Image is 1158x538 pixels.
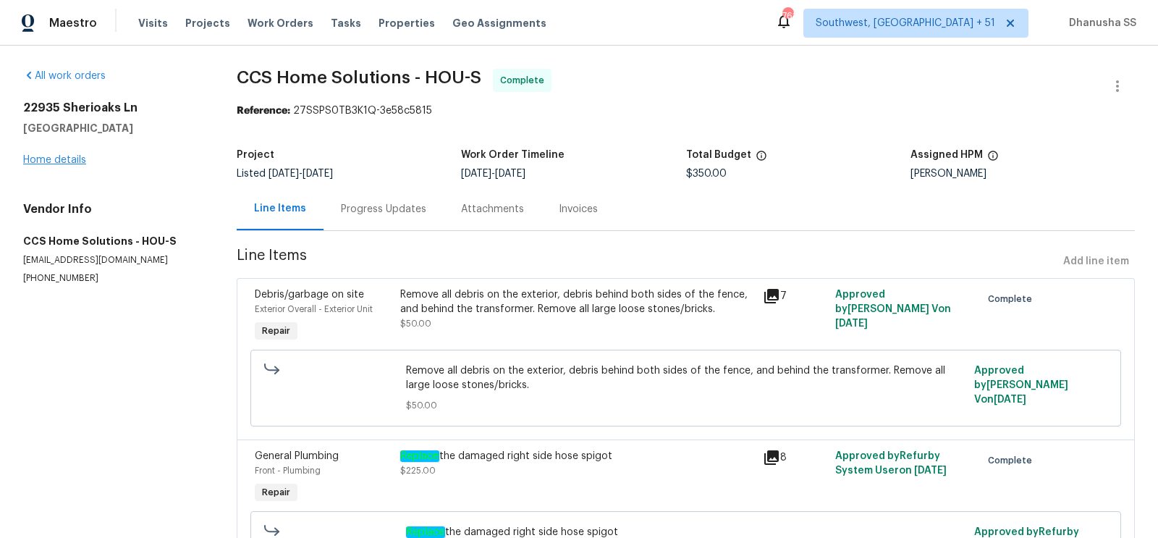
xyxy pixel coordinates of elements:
[256,324,296,338] span: Repair
[379,16,435,30] span: Properties
[500,73,550,88] span: Complete
[400,450,439,462] em: Replace
[237,106,290,116] b: Reference:
[400,287,754,316] div: Remove all debris on the exterior, debris behind both sides of the fence, and behind the transfor...
[23,254,202,266] p: [EMAIL_ADDRESS][DOMAIN_NAME]
[237,104,1135,118] div: 27SSPS0TB3K1Q-3e58c5815
[237,150,274,160] h5: Project
[303,169,333,179] span: [DATE]
[248,16,313,30] span: Work Orders
[23,155,86,165] a: Home details
[461,202,524,217] div: Attachments
[835,319,868,329] span: [DATE]
[910,150,983,160] h5: Assigned HPM
[914,466,947,476] span: [DATE]
[495,169,525,179] span: [DATE]
[461,169,491,179] span: [DATE]
[816,16,995,30] span: Southwest, [GEOGRAPHIC_DATA] + 51
[400,449,754,463] div: the damaged right side hose spigot
[835,451,947,476] span: Approved by Refurby System User on
[256,485,296,500] span: Repair
[686,169,727,179] span: $350.00
[269,169,333,179] span: -
[255,305,373,314] span: Exterior Overall - Exterior Unit
[686,150,751,160] h5: Total Budget
[1063,16,1136,30] span: Dhanusha SS
[988,292,1038,306] span: Complete
[994,395,1026,405] span: [DATE]
[763,449,827,466] div: 8
[255,451,339,461] span: General Plumbing
[756,150,767,169] span: The total cost of line items that have been proposed by Opendoor. This sum includes line items th...
[23,272,202,285] p: [PHONE_NUMBER]
[23,71,106,81] a: All work orders
[23,234,202,248] h5: CCS Home Solutions - HOU-S
[331,18,361,28] span: Tasks
[406,398,965,413] span: $50.00
[974,366,1068,405] span: Approved by [PERSON_NAME] V on
[237,169,333,179] span: Listed
[237,69,481,86] span: CCS Home Solutions - HOU-S
[835,290,951,329] span: Approved by [PERSON_NAME] V on
[763,287,827,305] div: 7
[461,169,525,179] span: -
[23,121,202,135] h5: [GEOGRAPHIC_DATA]
[400,319,431,328] span: $50.00
[255,466,321,475] span: Front - Plumbing
[452,16,546,30] span: Geo Assignments
[406,526,445,538] em: Replace
[49,16,97,30] span: Maestro
[988,453,1038,468] span: Complete
[910,169,1135,179] div: [PERSON_NAME]
[987,150,999,169] span: The hpm assigned to this work order.
[23,101,202,115] h2: 22935 Sherioaks Ln
[255,290,364,300] span: Debris/garbage on site
[254,201,306,216] div: Line Items
[406,363,965,392] span: Remove all debris on the exterior, debris behind both sides of the fence, and behind the transfor...
[341,202,426,217] div: Progress Updates
[23,202,202,217] h4: Vendor Info
[461,150,565,160] h5: Work Order Timeline
[237,248,1057,275] span: Line Items
[269,169,299,179] span: [DATE]
[400,466,436,475] span: $225.00
[138,16,168,30] span: Visits
[185,16,230,30] span: Projects
[782,9,793,23] div: 761
[559,202,598,217] div: Invoices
